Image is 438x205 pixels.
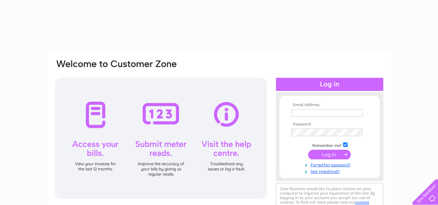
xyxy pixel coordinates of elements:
[289,122,370,127] th: Password:
[289,141,370,148] td: Remember me?
[291,161,370,168] a: Forgotten password?
[291,168,370,174] a: Not registered?
[308,150,351,159] input: Submit
[289,103,370,108] th: Email Address:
